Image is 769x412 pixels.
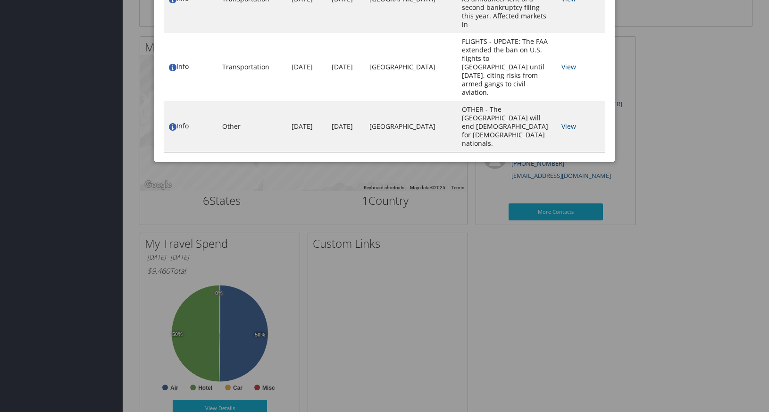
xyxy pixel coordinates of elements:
td: [DATE] [287,33,327,101]
td: [GEOGRAPHIC_DATA] [365,101,457,152]
a: View [561,122,576,131]
td: Transportation [217,33,287,101]
img: alert-flat-solid-info.png [169,123,176,131]
td: OTHER - The [GEOGRAPHIC_DATA] will end [DEMOGRAPHIC_DATA] for [DEMOGRAPHIC_DATA] nationals. [457,101,557,152]
td: Info [164,33,217,101]
img: alert-flat-solid-info.png [169,64,176,71]
td: Info [164,101,217,152]
td: [DATE] [327,33,365,101]
a: View [561,62,576,71]
td: [DATE] [327,101,365,152]
td: Other [217,101,287,152]
td: FLIGHTS - UPDATE: The FAA extended the ban on U.S. flights to [GEOGRAPHIC_DATA] until [DATE], cit... [457,33,557,101]
td: [DATE] [287,101,327,152]
td: [GEOGRAPHIC_DATA] [365,33,457,101]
